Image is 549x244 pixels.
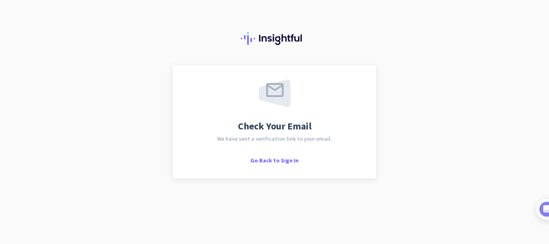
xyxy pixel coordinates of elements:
img: Insightful [241,32,308,45]
span: Check Your Email [238,121,311,131]
img: email-sent [259,80,291,107]
span: Go Back to Sign In [250,157,299,164]
span: We have sent a verification link to your email. [217,136,332,141]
